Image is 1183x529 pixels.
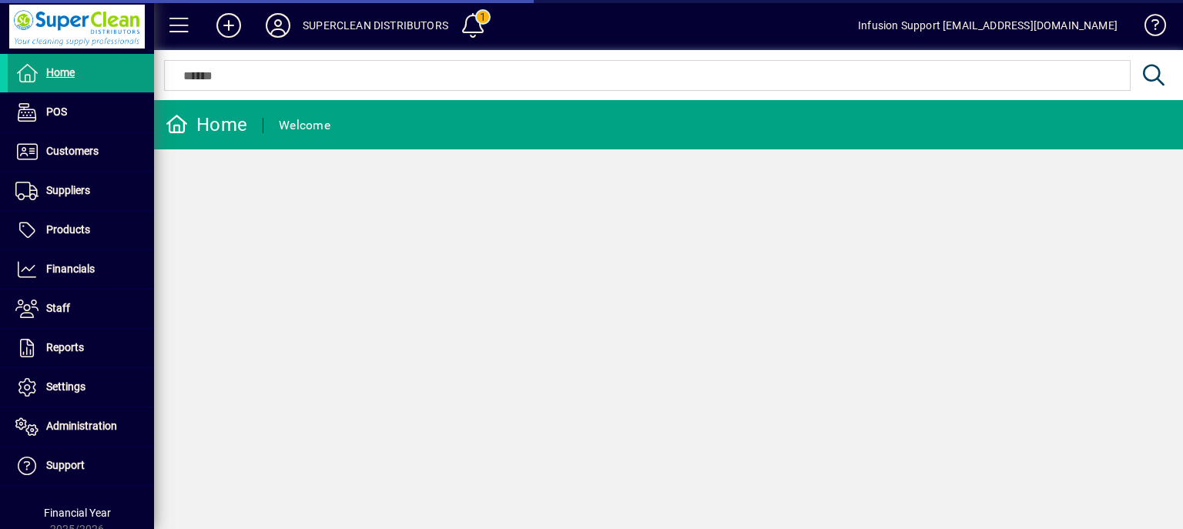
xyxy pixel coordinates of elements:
[8,132,154,171] a: Customers
[46,145,99,157] span: Customers
[46,459,85,471] span: Support
[46,341,84,353] span: Reports
[8,329,154,367] a: Reports
[8,407,154,446] a: Administration
[46,380,85,393] span: Settings
[46,420,117,432] span: Administration
[46,184,90,196] span: Suppliers
[8,447,154,485] a: Support
[46,105,67,118] span: POS
[166,112,247,137] div: Home
[1133,3,1164,53] a: Knowledge Base
[204,12,253,39] button: Add
[8,290,154,328] a: Staff
[8,368,154,407] a: Settings
[8,93,154,132] a: POS
[8,211,154,249] a: Products
[279,113,330,138] div: Welcome
[44,507,111,519] span: Financial Year
[253,12,303,39] button: Profile
[46,263,95,275] span: Financials
[303,13,448,38] div: SUPERCLEAN DISTRIBUTORS
[8,250,154,289] a: Financials
[46,302,70,314] span: Staff
[858,13,1118,38] div: Infusion Support [EMAIL_ADDRESS][DOMAIN_NAME]
[46,66,75,79] span: Home
[46,223,90,236] span: Products
[8,172,154,210] a: Suppliers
